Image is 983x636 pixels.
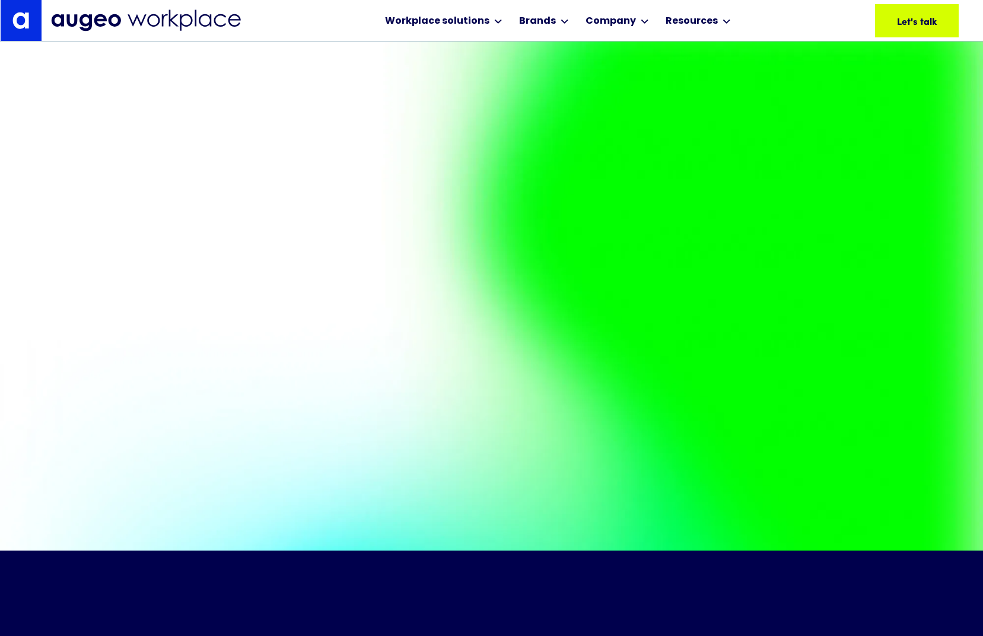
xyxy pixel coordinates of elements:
[12,12,29,28] img: Augeo's "a" monogram decorative logo in white.
[586,14,636,28] div: Company
[519,14,556,28] div: Brands
[51,9,241,31] img: Augeo Workplace business unit full logo in mignight blue.
[385,14,489,28] div: Workplace solutions
[875,4,959,37] a: Let's talk
[666,14,718,28] div: Resources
